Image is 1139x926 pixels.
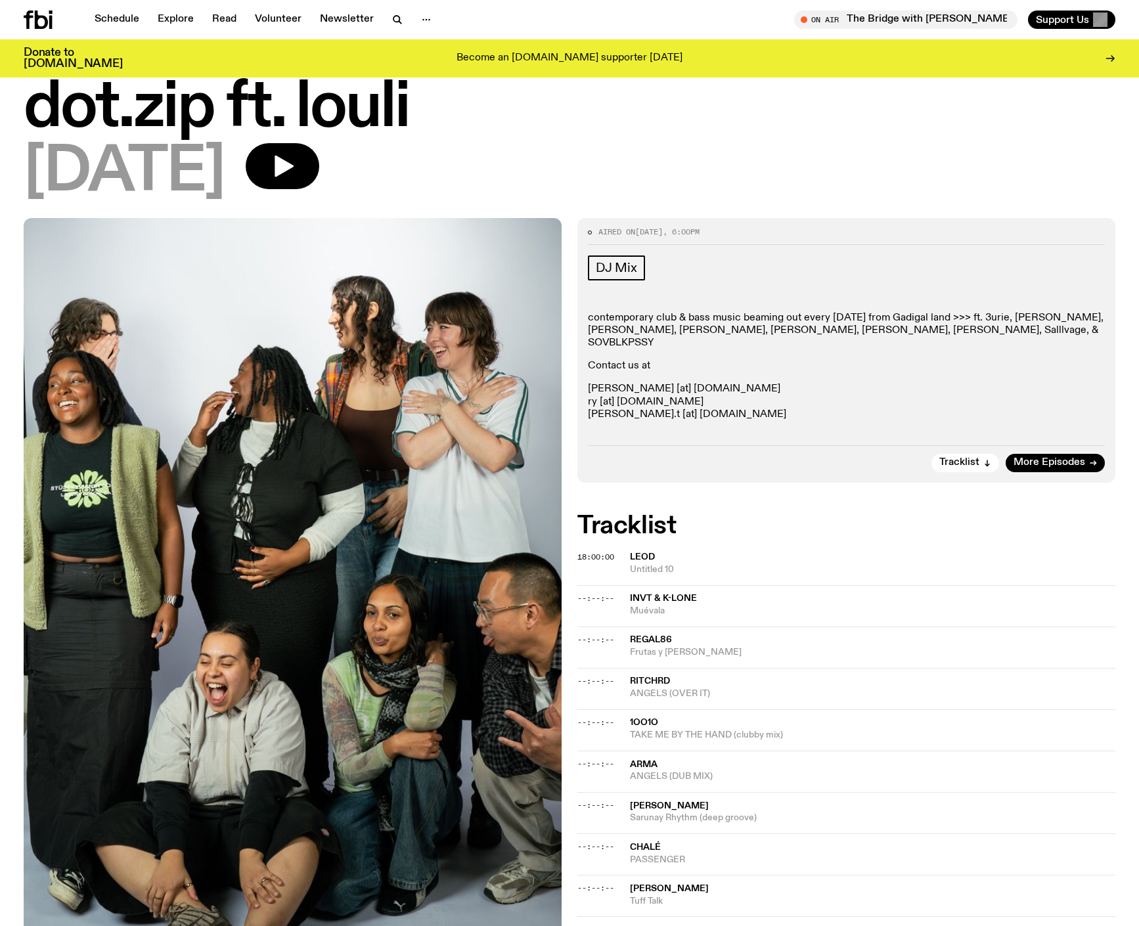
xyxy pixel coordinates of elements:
span: PASSENGER [630,854,1115,866]
span: Support Us [1036,14,1089,26]
h3: Donate to [DOMAIN_NAME] [24,47,123,70]
span: Regal86 [630,635,672,644]
span: RITCHRD [630,676,670,686]
button: 18:00:00 [577,554,614,561]
span: Untitled 10 [630,563,1115,576]
button: Tracklist [931,454,999,472]
h1: dot.zip ft. louli [24,79,1115,138]
a: Schedule [87,11,147,29]
span: Aired on [598,227,635,237]
span: Frutas y [PERSON_NAME] [630,646,1115,659]
span: DJ Mix [596,261,637,275]
span: --:--:-- [577,841,614,852]
span: Tracklist [939,458,979,468]
a: More Episodes [1006,454,1105,472]
span: [PERSON_NAME] [630,884,709,893]
a: DJ Mix [588,255,645,280]
span: Arma [630,760,658,769]
p: contemporary club & bass music beaming out every [DATE] from Gadigal land >>> ft. 3urie, [PERSON_... [588,312,1105,350]
span: --:--:-- [577,593,614,604]
span: [DATE] [24,143,225,202]
span: --:--:-- [577,634,614,645]
span: 18:00:00 [577,552,614,562]
a: Read [204,11,244,29]
span: Leod [630,552,655,562]
span: --:--:-- [577,717,614,728]
span: CHALÉ [630,843,661,852]
p: Become an [DOMAIN_NAME] supporter [DATE] [457,53,682,64]
button: Support Us [1028,11,1115,29]
span: [DATE] [635,227,663,237]
span: ANGELS (DUB MIX) [630,770,1115,783]
p: [PERSON_NAME] [at] [DOMAIN_NAME] ry [at] [DOMAIN_NAME] [PERSON_NAME].t [at] [DOMAIN_NAME] [588,383,1105,421]
span: Sarunay Rhythm (deep groove) [630,812,1115,824]
span: Muévala [630,605,1115,617]
a: Newsletter [312,11,382,29]
button: On AirThe Bridge with [PERSON_NAME] [794,11,1017,29]
span: --:--:-- [577,676,614,686]
span: More Episodes [1014,458,1085,468]
h2: Tracklist [577,514,1115,538]
a: Explore [150,11,202,29]
a: Volunteer [247,11,309,29]
span: Tuff Talk [630,895,1115,908]
span: , 6:00pm [663,227,700,237]
span: --:--:-- [577,800,614,810]
span: [PERSON_NAME] [630,801,709,810]
span: ANGELS (OVER IT) [630,688,1115,700]
span: --:--:-- [577,759,614,769]
span: TAKE ME BY THE HAND (clubby mix) [630,729,1115,741]
span: 1OO1O [630,718,658,727]
span: --:--:-- [577,883,614,893]
p: Contact us at [588,360,1105,372]
span: INVT & K-LONE [630,594,697,603]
